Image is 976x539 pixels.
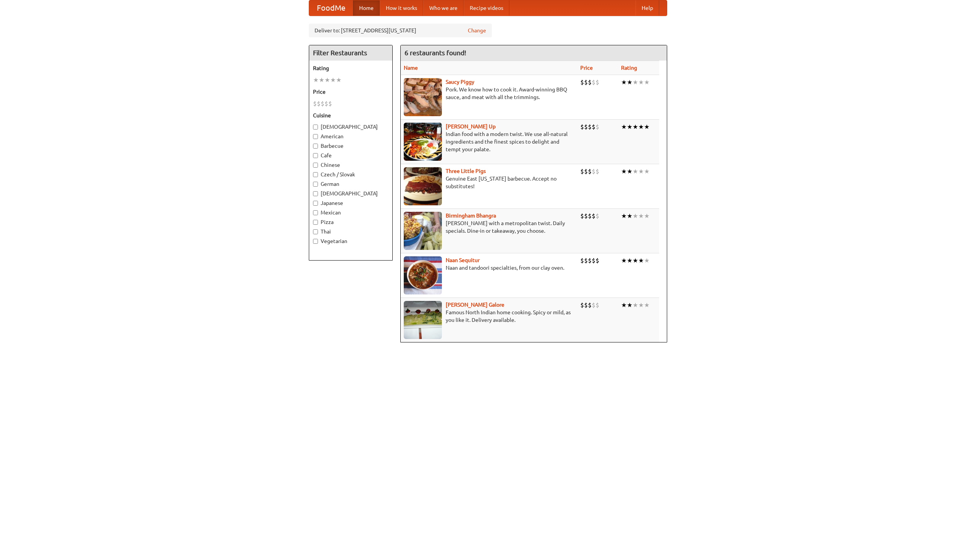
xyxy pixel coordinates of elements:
[404,301,442,339] img: currygalore.jpg
[632,212,638,220] li: ★
[313,209,388,216] label: Mexican
[313,125,318,130] input: [DEMOGRAPHIC_DATA]
[313,229,318,234] input: Thai
[638,78,644,86] li: ★
[313,180,388,188] label: German
[446,257,480,263] a: Naan Sequitur
[313,152,388,159] label: Cafe
[313,182,318,187] input: German
[446,302,504,308] a: [PERSON_NAME] Galore
[638,301,644,309] li: ★
[588,256,592,265] li: $
[621,256,627,265] li: ★
[636,0,659,16] a: Help
[592,78,596,86] li: $
[580,212,584,220] li: $
[588,212,592,220] li: $
[313,239,318,244] input: Vegetarian
[627,123,632,131] li: ★
[592,256,596,265] li: $
[313,201,318,206] input: Japanese
[584,78,588,86] li: $
[404,219,574,235] p: [PERSON_NAME] with a metropolitan twist. Daily specials. Dine-in or takeaway, you choose.
[324,76,330,84] li: ★
[596,256,599,265] li: $
[309,45,392,61] h4: Filter Restaurants
[313,190,388,197] label: [DEMOGRAPHIC_DATA]
[404,167,442,205] img: littlepigs.jpg
[404,65,418,71] a: Name
[405,49,466,56] ng-pluralize: 6 restaurants found!
[313,64,388,72] h5: Rating
[584,167,588,176] li: $
[588,123,592,131] li: $
[313,99,317,108] li: $
[638,167,644,176] li: ★
[313,210,318,215] input: Mexican
[621,123,627,131] li: ★
[313,172,318,177] input: Czech / Slovak
[309,24,492,37] div: Deliver to: [STREET_ADDRESS][US_STATE]
[584,212,588,220] li: $
[404,86,574,101] p: Pork. We know how to cook it. Award-winning BBQ sauce, and meat with all the trimmings.
[330,76,336,84] li: ★
[468,27,486,34] a: Change
[644,212,650,220] li: ★
[644,301,650,309] li: ★
[404,130,574,153] p: Indian food with a modern twist. We use all-natural ingredients and the finest spices to delight ...
[313,163,318,168] input: Chinese
[313,199,388,207] label: Japanese
[592,167,596,176] li: $
[313,153,318,158] input: Cafe
[621,212,627,220] li: ★
[580,167,584,176] li: $
[596,167,599,176] li: $
[627,212,632,220] li: ★
[627,167,632,176] li: ★
[313,144,318,149] input: Barbecue
[588,167,592,176] li: $
[404,175,574,190] p: Genuine East [US_STATE] barbecue. Accept no substitutes!
[621,65,637,71] a: Rating
[317,99,321,108] li: $
[644,78,650,86] li: ★
[446,123,496,130] a: [PERSON_NAME] Up
[446,168,486,174] a: Three Little Pigs
[627,256,632,265] li: ★
[313,220,318,225] input: Pizza
[621,167,627,176] li: ★
[324,99,328,108] li: $
[621,78,627,86] li: ★
[596,78,599,86] li: $
[353,0,380,16] a: Home
[313,88,388,96] h5: Price
[446,79,474,85] b: Saucy Piggy
[313,218,388,226] label: Pizza
[313,228,388,235] label: Thai
[321,99,324,108] li: $
[632,301,638,309] li: ★
[644,123,650,131] li: ★
[313,134,318,139] input: American
[313,237,388,245] label: Vegetarian
[627,301,632,309] li: ★
[592,301,596,309] li: $
[313,142,388,150] label: Barbecue
[580,65,593,71] a: Price
[584,256,588,265] li: $
[313,191,318,196] input: [DEMOGRAPHIC_DATA]
[404,309,574,324] p: Famous North Indian home cooking. Spicy or mild, as you like it. Delivery available.
[580,123,584,131] li: $
[404,264,574,272] p: Naan and tandoori specialties, from our clay oven.
[588,301,592,309] li: $
[621,301,627,309] li: ★
[638,256,644,265] li: ★
[380,0,423,16] a: How it works
[404,212,442,250] img: bhangra.jpg
[446,213,496,219] a: Birmingham Bhangra
[404,256,442,294] img: naansequitur.jpg
[638,212,644,220] li: ★
[596,123,599,131] li: $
